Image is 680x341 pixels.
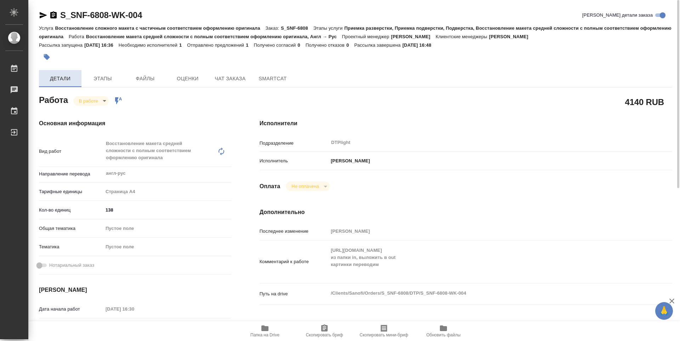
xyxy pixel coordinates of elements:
p: Кол-во единиц [39,207,103,214]
p: Дата начала работ [39,306,103,313]
p: 0 [346,42,354,48]
a: S_SNF-6808-WK-004 [60,10,142,20]
h4: Дополнительно [260,208,672,216]
p: 1 [246,42,254,48]
span: Файлы [128,74,162,83]
textarea: /Clients/Sanofi/Orders/S_SNF-6808/DTP/S_SNF-6808-WK-004 [328,287,638,299]
p: Необходимо исполнителей [119,42,179,48]
span: Детали [43,74,77,83]
button: Не оплачена [289,183,321,189]
p: Проектный менеджер [342,34,391,39]
span: Папка на Drive [250,333,279,337]
span: 🙏 [658,304,670,318]
input: Пустое поле [103,304,165,314]
p: 0 [297,42,305,48]
p: Общая тематика [39,225,103,232]
span: Этапы [86,74,120,83]
textarea: [URL][DOMAIN_NAME] из папки in, выложить в out картинки переводим [328,244,638,278]
p: [PERSON_NAME] [391,34,436,39]
p: Направление перевода [39,170,103,178]
p: Последнее изменение [260,228,328,235]
p: [DATE] 16:48 [402,42,437,48]
p: Комментарий к работе [260,258,328,265]
p: Восстановление сложного макета с частичным соответствием оформлению оригинала [55,25,265,31]
h2: 4140 RUB [625,96,664,108]
div: Пустое поле [106,243,223,250]
p: Клиентские менеджеры [436,34,489,39]
div: Пустое поле [106,225,223,232]
button: Папка на Drive [235,321,295,341]
div: Пустое поле [103,222,231,235]
p: Заказ: [266,25,281,31]
p: Путь на drive [260,290,328,297]
input: ✎ Введи что-нибудь [103,205,231,215]
p: S_SNF-6808 [281,25,313,31]
div: Пустое поле [103,241,231,253]
span: Обновить файлы [426,333,461,337]
p: Отправлено предложений [187,42,246,48]
button: Скопировать мини-бриф [354,321,414,341]
p: Этапы услуги [313,25,345,31]
div: В работе [286,181,329,191]
button: Скопировать бриф [295,321,354,341]
h4: [PERSON_NAME] [39,286,231,294]
p: Тематика [39,243,103,250]
span: Скопировать бриф [306,333,343,337]
button: Обновить файлы [414,321,473,341]
p: Рассылка завершена [354,42,402,48]
span: SmartCat [256,74,290,83]
h4: Исполнители [260,119,672,128]
p: Работа [69,34,86,39]
p: Исполнитель [260,157,328,164]
p: Приемка разверстки, Приемка подверстки, Подверстка, Восстановление макета средней сложности с пол... [39,25,671,39]
input: Пустое поле [328,226,638,236]
button: Скопировать ссылку для ЯМессенджера [39,11,47,19]
span: Нотариальный заказ [49,262,94,269]
button: В работе [77,98,100,104]
p: Получено согласий [254,42,298,48]
button: 🙏 [655,302,673,320]
p: Получено отказов [306,42,346,48]
button: Скопировать ссылку [49,11,58,19]
p: Восстановление макета средней сложности с полным соответствием оформлению оригинала, Англ → Рус [86,34,342,39]
h4: Оплата [260,182,280,191]
button: Добавить тэг [39,49,55,65]
p: 1 [179,42,187,48]
div: Страница А4 [103,186,231,198]
p: Рассылка запущена [39,42,84,48]
h4: Основная информация [39,119,231,128]
p: Услуга [39,25,55,31]
span: Чат заказа [213,74,247,83]
p: Тарифные единицы [39,188,103,195]
span: Скопировать мини-бриф [359,333,408,337]
span: Оценки [171,74,205,83]
p: Вид работ [39,148,103,155]
div: В работе [73,96,109,106]
p: [PERSON_NAME] [489,34,534,39]
p: Подразделение [260,140,328,147]
h2: Работа [39,93,68,106]
span: [PERSON_NAME] детали заказа [582,12,653,19]
p: [DATE] 16:36 [84,42,119,48]
p: [PERSON_NAME] [328,157,370,164]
